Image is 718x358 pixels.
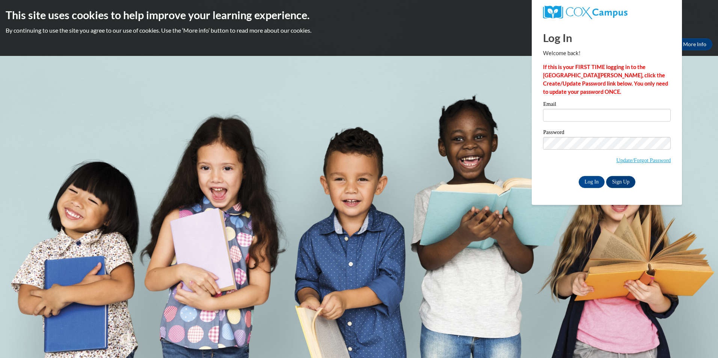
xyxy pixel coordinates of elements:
h1: Log In [543,30,671,45]
a: Update/Forgot Password [616,157,671,163]
input: Log In [579,176,605,188]
p: By continuing to use the site you agree to our use of cookies. Use the ‘More info’ button to read... [6,26,712,35]
p: Welcome back! [543,49,671,57]
strong: If this is your FIRST TIME logging in to the [GEOGRAPHIC_DATA][PERSON_NAME], click the Create/Upd... [543,64,668,95]
a: More Info [677,38,712,50]
a: COX Campus [543,6,671,19]
a: Sign Up [606,176,635,188]
h2: This site uses cookies to help improve your learning experience. [6,8,712,23]
label: Password [543,129,671,137]
img: COX Campus [543,6,627,19]
label: Email [543,101,671,109]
